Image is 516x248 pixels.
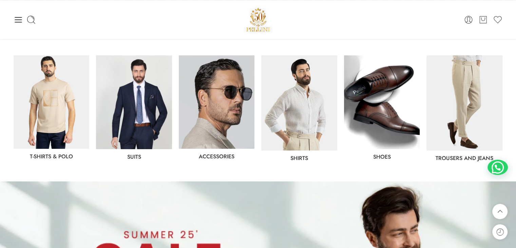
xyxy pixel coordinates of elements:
h2: shop by category [14,25,502,42]
a: shoes [373,153,391,161]
img: Pellini [244,5,273,34]
a: Cart [478,15,488,24]
a: Suits [127,153,141,161]
a: Trousers and jeans [436,154,493,162]
a: T-Shirts & Polo [30,153,73,160]
a: Pellini - [244,5,273,34]
a: Login / Register [464,15,473,24]
a: Accessories [199,153,234,160]
a: Shirts [290,154,308,162]
a: Wishlist [493,15,502,24]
